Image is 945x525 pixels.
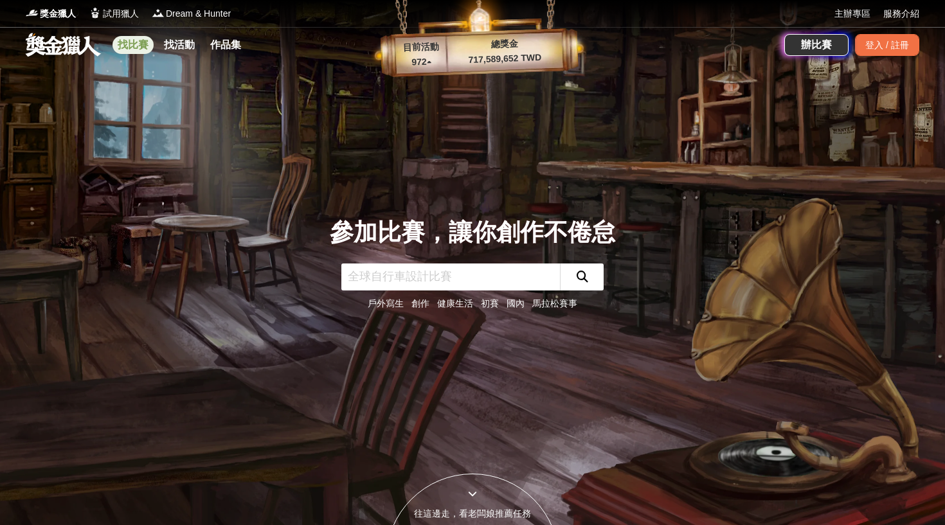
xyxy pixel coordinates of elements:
[89,7,139,21] a: Logo試用獵人
[532,298,577,308] a: 馬拉松賽事
[395,40,447,55] p: 目前活動
[26,7,76,21] a: Logo獎金獵人
[113,36,154,54] a: 找比賽
[152,7,231,21] a: LogoDream & Hunter
[368,298,404,308] a: 戶外寫生
[411,298,429,308] a: 創作
[159,36,200,54] a: 找活動
[395,55,447,70] p: 972 ▴
[89,6,102,19] img: Logo
[883,7,919,21] a: 服務介紹
[103,7,139,21] span: 試用獵人
[205,36,246,54] a: 作品集
[507,298,525,308] a: 國內
[446,35,562,53] p: 總獎金
[341,263,560,290] input: 全球自行車設計比賽
[855,34,919,56] div: 登入 / 註冊
[40,7,76,21] span: 獎金獵人
[330,215,615,251] div: 參加比賽，讓你創作不倦怠
[437,298,473,308] a: 健康生活
[481,298,499,308] a: 初賽
[166,7,231,21] span: Dream & Hunter
[26,6,39,19] img: Logo
[784,34,849,56] a: 辦比賽
[834,7,870,21] a: 主辦專區
[152,6,165,19] img: Logo
[386,507,559,521] div: 往這邊走，看老闆娘推薦任務
[447,50,563,67] p: 717,589,652 TWD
